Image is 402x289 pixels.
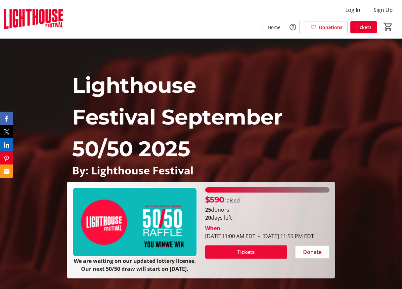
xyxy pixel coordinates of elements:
button: Help [286,20,299,34]
button: Tickets [205,245,287,259]
span: - [255,233,262,240]
span: $590 [205,195,224,204]
button: Cart [382,21,394,33]
span: 20 [205,214,211,221]
a: Donations [305,21,348,33]
button: Sign Up [368,5,398,15]
strong: We are waiting on our updated lottery license. Our next 50/50 draw will start on [DATE]. [74,257,196,272]
span: Home [268,24,281,31]
img: Campaign CTA Media Photo [72,187,197,257]
p: Lighthouse Festival September 50/50 2025 [72,69,330,164]
p: raised [205,194,240,206]
span: Tickets [237,248,255,256]
span: Tickets [356,24,372,31]
p: donors [205,206,330,214]
a: Home [262,21,286,33]
span: Donations [319,24,342,31]
span: [DATE] 11:59 PM EDT [255,233,314,240]
b: 25 [205,206,211,213]
span: Sign Up [374,6,393,14]
a: Tickets [350,21,377,33]
p: By: Lighthouse Festival [72,164,330,176]
img: Lighthouse Festival's Logo [4,3,63,36]
div: When [205,224,220,232]
div: 100% of fundraising goal reached [205,187,330,193]
p: days left [205,214,330,222]
button: Log In [340,5,366,15]
button: Donate [295,245,330,259]
span: Log In [345,6,360,14]
span: Donate [303,248,322,256]
span: [DATE] 11:00 AM EDT [205,233,255,240]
